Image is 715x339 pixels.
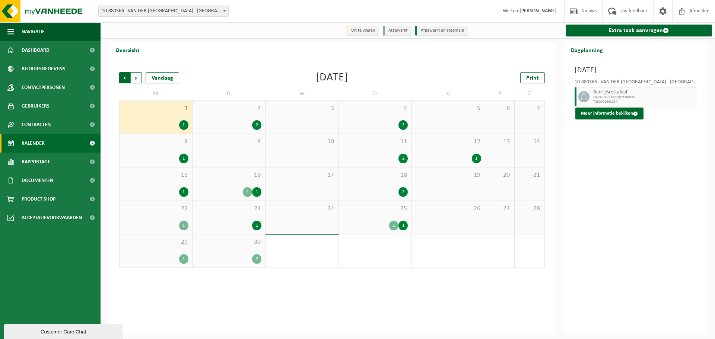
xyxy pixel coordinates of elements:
span: Product Shop [22,190,55,208]
div: 10-880366 - VAN DER [GEOGRAPHIC_DATA] - [GEOGRAPHIC_DATA] [575,80,697,87]
span: CR-SU-1C-5 bedrijfsrestafval [593,95,695,100]
span: 20 [489,171,511,179]
li: Afgewerkt en afgemeld [415,26,468,36]
span: 7 [518,105,540,113]
a: Extra taak aanvragen [566,25,712,36]
span: T250001660237 [593,100,695,104]
li: Afgewerkt [383,26,411,36]
div: 2 [398,120,408,130]
span: 1 [123,105,188,113]
li: Uit te voeren [346,26,379,36]
div: 1 [179,221,188,230]
span: Vorige [119,72,130,83]
td: V [412,87,485,100]
span: 10-880366 - VAN DER VALK HOTEL BRUGGE - OOSTKAMP - OOSTKAMP [99,6,228,16]
span: 6 [489,105,511,113]
span: 21 [518,171,540,179]
span: 10-880366 - VAN DER VALK HOTEL BRUGGE - OOSTKAMP - OOSTKAMP [98,6,229,17]
a: Print [520,72,545,83]
span: Gebruikers [22,97,50,115]
span: 27 [489,205,511,213]
td: Z [515,87,544,100]
td: W [266,87,339,100]
div: 1 [243,187,252,197]
div: 1 [398,221,408,230]
strong: [PERSON_NAME] [519,8,557,14]
span: 2 [196,105,262,113]
span: 5 [416,105,481,113]
span: 14 [518,138,540,146]
span: 15 [123,171,188,179]
span: Rapportage [22,153,50,171]
span: 22 [123,205,188,213]
td: Z [485,87,515,100]
span: Navigatie [22,22,45,41]
h2: Dagplanning [563,42,610,57]
h2: Overzicht [108,42,147,57]
span: 16 [196,171,262,179]
span: Kalender [22,134,45,153]
td: M [119,87,193,100]
div: 1 [252,221,261,230]
div: 1 [472,154,481,163]
span: Dashboard [22,41,50,60]
span: Bedrijfsgegevens [22,60,65,78]
div: 2 [398,154,408,163]
span: 25 [343,205,408,213]
span: Documenten [22,171,53,190]
span: 18 [343,171,408,179]
span: Contactpersonen [22,78,65,97]
span: 4 [343,105,408,113]
span: 11 [343,138,408,146]
span: Acceptatievoorwaarden [22,208,82,227]
iframe: chat widget [4,323,124,339]
span: 24 [269,205,335,213]
span: 23 [196,205,262,213]
span: 13 [489,138,511,146]
span: Print [526,75,539,81]
span: Contracten [22,115,51,134]
td: D [193,87,266,100]
div: [DATE] [316,72,348,83]
div: 1 [389,221,398,230]
h3: [DATE] [575,65,697,76]
div: 1 [252,187,261,197]
span: 17 [269,171,335,179]
div: 2 [398,187,408,197]
span: 19 [416,171,481,179]
div: 1 [179,120,188,130]
div: 1 [179,154,188,163]
span: 12 [416,138,481,146]
span: 28 [518,205,540,213]
span: 26 [416,205,481,213]
div: 2 [252,120,261,130]
span: 30 [196,238,262,246]
span: 10 [269,138,335,146]
div: 1 [179,254,188,264]
div: Vandaag [146,72,179,83]
td: D [339,87,412,100]
span: 3 [269,105,335,113]
span: Volgende [131,72,142,83]
div: 2 [252,254,261,264]
span: 8 [123,138,188,146]
div: 1 [179,187,188,197]
span: 9 [196,138,262,146]
span: Bedrijfsrestafval [593,89,695,95]
button: Meer informatie bekijken [575,108,643,119]
span: 29 [123,238,188,246]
